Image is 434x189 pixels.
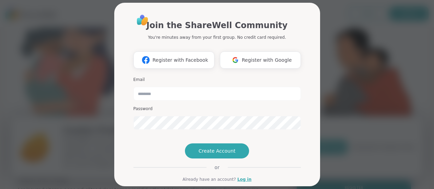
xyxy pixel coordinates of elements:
[220,51,301,69] button: Register with Google
[133,51,214,69] button: Register with Facebook
[133,77,301,83] h3: Email
[242,57,292,64] span: Register with Google
[183,176,236,182] span: Already have an account?
[206,164,227,171] span: or
[229,54,242,66] img: ShareWell Logomark
[139,54,152,66] img: ShareWell Logomark
[135,12,150,28] img: ShareWell Logo
[148,34,286,40] p: You're minutes away from your first group. No credit card required.
[152,57,208,64] span: Register with Facebook
[237,176,251,182] a: Log in
[133,106,301,112] h3: Password
[146,19,288,32] h1: Join the ShareWell Community
[199,147,236,154] span: Create Account
[185,143,249,158] button: Create Account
